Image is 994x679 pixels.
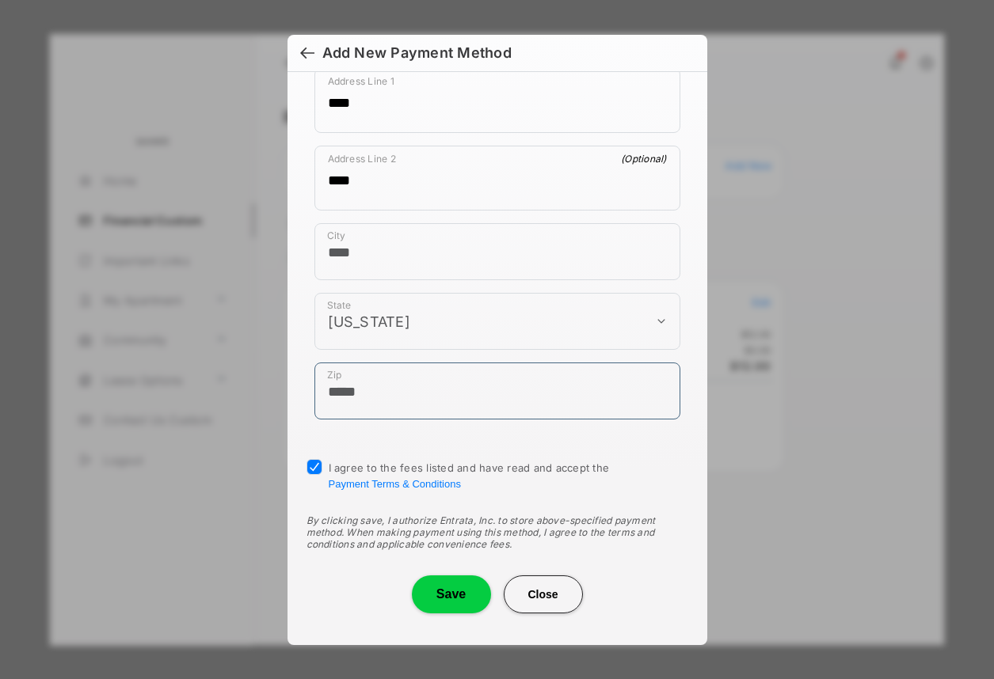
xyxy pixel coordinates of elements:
[322,44,512,62] div: Add New Payment Method
[314,293,680,350] div: payment_method_screening[postal_addresses][administrativeArea]
[504,575,583,613] button: Close
[412,575,491,613] button: Save
[314,223,680,280] div: payment_method_screening[postal_addresses][locality]
[329,478,461,490] button: I agree to the fees listed and have read and accept the
[307,514,688,550] div: By clicking save, I authorize Entrata, Inc. to store above-specified payment method. When making ...
[329,461,610,490] span: I agree to the fees listed and have read and accept the
[314,68,680,133] div: payment_method_screening[postal_addresses][addressLine1]
[314,362,680,419] div: payment_method_screening[postal_addresses][postalCode]
[314,146,680,211] div: payment_method_screening[postal_addresses][addressLine2]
